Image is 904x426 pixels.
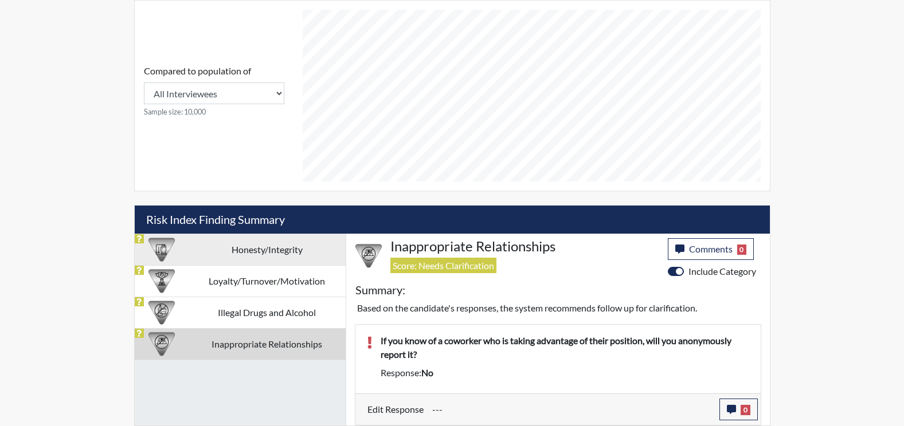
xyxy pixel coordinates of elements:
p: If you know of a coworker who is taking advantage of their position, will you anonymously report it? [381,334,749,361]
span: 0 [737,244,747,255]
h5: Risk Index Finding Summary [135,206,770,234]
td: Loyalty/Turnover/Motivation [189,265,346,297]
span: 0 [741,405,750,415]
h5: Summary: [355,283,405,297]
button: Comments0 [668,238,754,260]
span: Comments [689,243,733,254]
img: CATEGORY%20ICON-14.139f8ef7.png [148,331,175,357]
label: Include Category [688,265,756,278]
td: Illegal Drugs and Alcohol [189,297,346,328]
button: 0 [719,399,758,420]
span: Score: Needs Clarification [390,258,496,273]
small: Sample size: 10,000 [144,107,284,117]
div: Consistency Score comparison among population [144,64,284,117]
h4: Inappropriate Relationships [390,238,659,255]
div: Update the test taker's response, the change might impact the score [424,399,719,420]
span: no [421,367,433,378]
td: Honesty/Integrity [189,234,346,265]
img: CATEGORY%20ICON-11.a5f294f4.png [148,236,175,263]
p: Based on the candidate's responses, the system recommends follow up for clarification. [357,301,759,315]
label: Edit Response [367,399,424,420]
label: Compared to population of [144,64,251,78]
img: CATEGORY%20ICON-14.139f8ef7.png [355,243,382,269]
img: CATEGORY%20ICON-17.40ef8247.png [148,268,175,294]
td: Inappropriate Relationships [189,328,346,360]
img: CATEGORY%20ICON-12.0f6f1024.png [148,299,175,326]
div: Response: [372,366,758,380]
